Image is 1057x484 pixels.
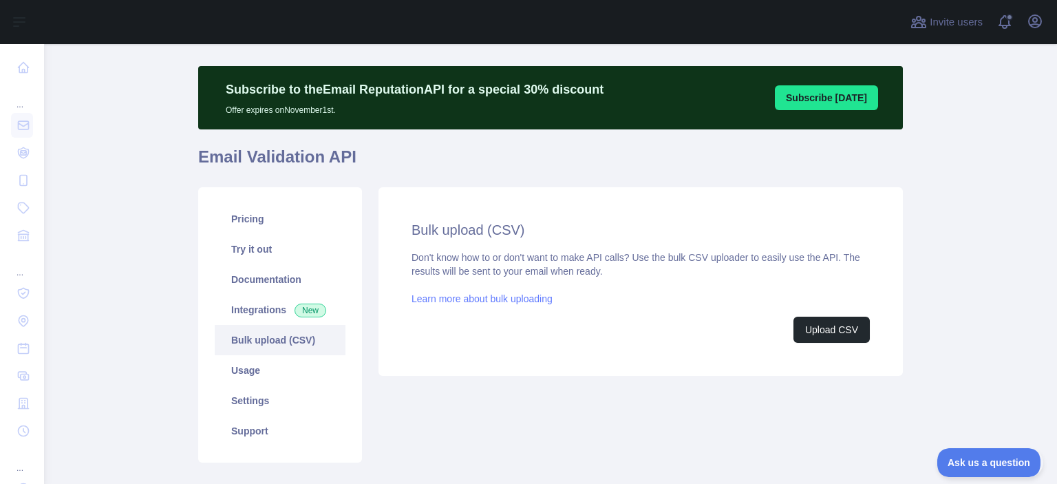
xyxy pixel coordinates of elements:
a: Bulk upload (CSV) [215,325,345,355]
h1: Email Validation API [198,146,903,179]
a: Documentation [215,264,345,295]
div: ... [11,446,33,474]
a: Support [215,416,345,446]
span: New [295,304,326,317]
iframe: Toggle Customer Support [937,448,1043,477]
a: Pricing [215,204,345,234]
a: Integrations New [215,295,345,325]
span: Invite users [930,14,983,30]
p: Offer expires on November 1st. [226,99,604,116]
button: Invite users [908,11,985,33]
div: Don't know how to or don't want to make API calls? Use the bulk CSV uploader to easily use the AP... [412,251,870,343]
button: Upload CSV [793,317,870,343]
div: ... [11,251,33,278]
h2: Bulk upload (CSV) [412,220,870,240]
a: Usage [215,355,345,386]
a: Try it out [215,234,345,264]
p: Subscribe to the Email Reputation API for a special 30 % discount [226,80,604,99]
div: ... [11,83,33,110]
button: Subscribe [DATE] [775,85,878,110]
a: Settings [215,386,345,416]
a: Learn more about bulk uploading [412,293,553,304]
